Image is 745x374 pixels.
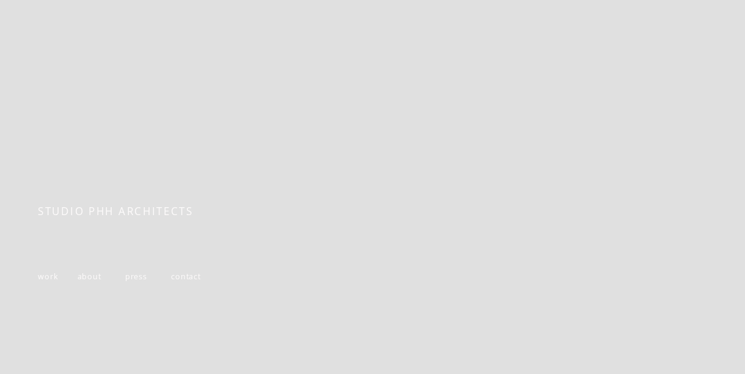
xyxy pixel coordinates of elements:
[38,204,194,218] span: STUDIO PHH ARCHITECTS
[125,271,147,282] a: press
[171,271,201,282] a: contact
[78,271,101,282] a: about
[38,271,59,282] a: work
